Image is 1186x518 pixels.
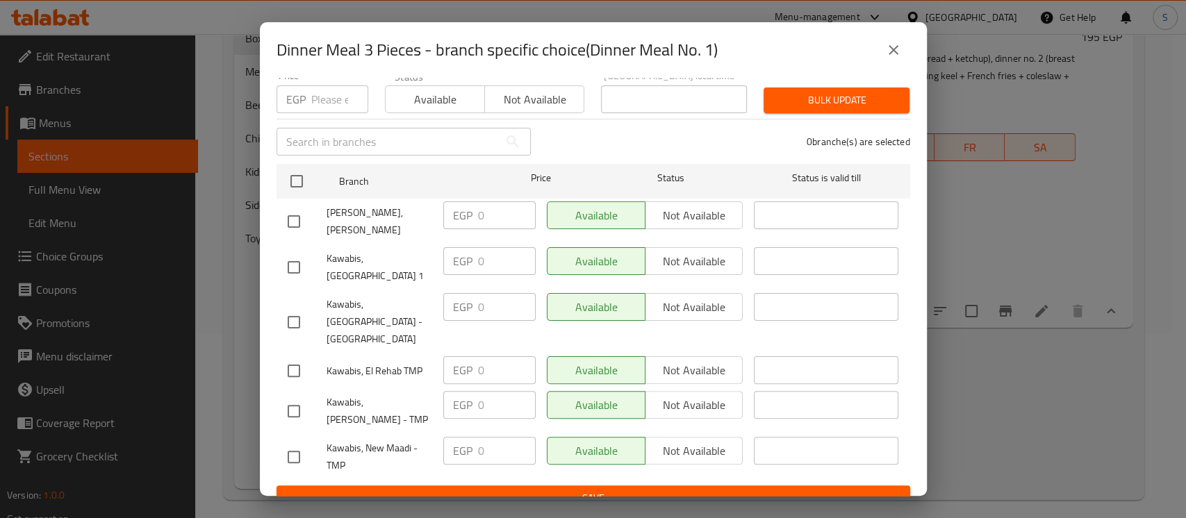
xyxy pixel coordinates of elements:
[311,85,368,113] input: Please enter price
[877,33,910,67] button: close
[391,90,479,110] span: Available
[478,247,536,275] input: Please enter price
[478,356,536,384] input: Please enter price
[453,299,472,315] p: EGP
[453,442,472,459] p: EGP
[385,85,485,113] button: Available
[277,128,499,156] input: Search in branches
[775,92,898,109] span: Bulk update
[598,169,743,187] span: Status
[478,391,536,419] input: Please enter price
[478,437,536,465] input: Please enter price
[277,39,718,61] h2: Dinner Meal 3 Pieces - branch specific choice(Dinner Meal No. 1)
[327,440,432,474] span: Kawabis, New Maadi - TMP
[453,207,472,224] p: EGP
[327,204,432,239] span: [PERSON_NAME], [PERSON_NAME]
[339,173,484,190] span: Branch
[277,485,910,511] button: Save
[491,90,579,110] span: Not available
[327,296,432,348] span: Kawabis, [GEOGRAPHIC_DATA] - [GEOGRAPHIC_DATA]
[807,135,910,149] p: 0 branche(s) are selected
[478,201,536,229] input: Please enter price
[453,396,472,413] p: EGP
[453,362,472,378] p: EGP
[754,169,898,187] span: Status is valid till
[286,91,306,108] p: EGP
[484,85,584,113] button: Not available
[327,250,432,285] span: Kawabis, [GEOGRAPHIC_DATA] 1
[495,169,587,187] span: Price
[327,362,432,380] span: Kawabis, El Rehab TMP
[764,87,909,113] button: Bulk update
[478,293,536,321] input: Please enter price
[453,253,472,269] p: EGP
[288,490,899,507] span: Save
[327,394,432,428] span: Kawabis, [PERSON_NAME] - TMP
